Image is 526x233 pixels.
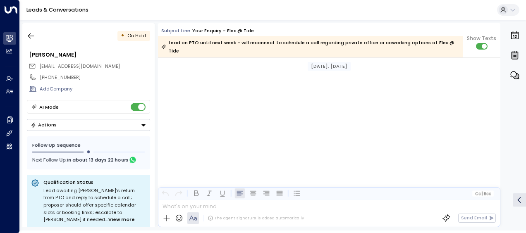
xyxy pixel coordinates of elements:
[39,103,59,111] div: AI Mode
[467,35,496,42] span: Show Texts
[174,188,184,198] button: Redo
[39,63,120,69] span: [EMAIL_ADDRESS][DOMAIN_NAME]
[208,215,304,221] div: The agent signature is added automatically
[192,27,254,34] div: Your enquiry - Flex @ Tide
[308,62,351,71] div: [DATE], [DATE]
[160,188,170,198] button: Undo
[40,86,150,93] div: AddCompany
[472,190,494,197] button: Cc|Bcc
[475,191,491,196] span: Cc Bcc
[161,27,191,34] span: Subject Line:
[27,119,150,131] button: Actions
[32,142,145,149] div: Follow Up Sequence
[43,179,146,185] p: Qualification Status
[39,63,120,70] span: brunaschwerz@gmail.com
[67,155,128,164] span: In about 13 days 22 hours
[161,38,459,55] div: Lead on PTO until next week - will reconnect to schedule a call regarding private office or cowor...
[108,216,135,223] span: View more
[27,119,150,131] div: Button group with a nested menu
[482,191,483,196] span: |
[31,122,57,128] div: Actions
[32,155,145,164] div: Next Follow Up:
[29,51,150,59] div: [PERSON_NAME]
[127,32,146,39] span: On Hold
[43,187,146,223] div: Lead awaiting [PERSON_NAME]’s return from PTO and reply to schedule a call; proposer should offer...
[26,6,88,13] a: Leads & Conversations
[40,74,150,81] div: [PHONE_NUMBER]
[121,30,124,42] div: •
